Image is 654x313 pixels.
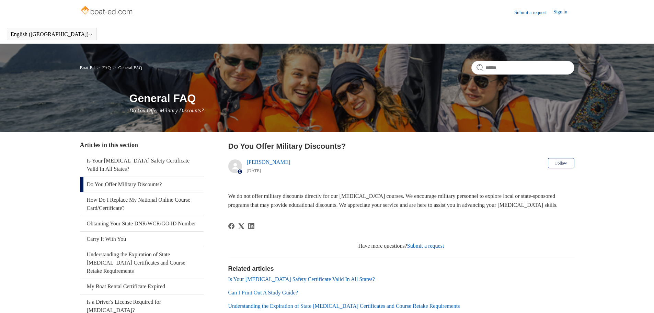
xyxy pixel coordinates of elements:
span: Articles in this section [80,142,138,148]
button: English ([GEOGRAPHIC_DATA]) [11,31,93,37]
a: [PERSON_NAME] [247,159,290,165]
p: We do not offer military discounts directly for our [MEDICAL_DATA] courses. We encourage military... [228,192,574,209]
span: Do You Offer Military Discounts? [129,108,204,113]
a: Do You Offer Military Discounts? [80,177,204,192]
a: Submit a request [407,243,444,249]
a: Sign in [553,8,574,16]
a: Is Your [MEDICAL_DATA] Safety Certificate Valid In All States? [228,276,375,282]
a: Understanding the Expiration of State [MEDICAL_DATA] Certificates and Course Retake Requirements [80,247,204,279]
a: Submit a request [514,9,553,16]
a: My Boat Rental Certificate Expired [80,279,204,294]
time: 05/09/2024, 12:01 [247,168,261,173]
svg: Share this page on LinkedIn [248,223,254,229]
a: Is Your [MEDICAL_DATA] Safety Certificate Valid In All States? [80,153,204,177]
a: Obtaining Your State DNR/WCR/GO ID Number [80,216,204,231]
li: FAQ [96,65,112,70]
img: Boat-Ed Help Center home page [80,4,135,18]
button: Follow Article [548,158,574,168]
li: Boat-Ed [80,65,96,70]
a: FAQ [102,65,111,70]
input: Search [471,61,574,75]
a: LinkedIn [248,223,254,229]
a: Can I Print Out A Study Guide? [228,290,298,295]
h2: Do You Offer Military Discounts? [228,141,574,152]
div: Have more questions? [228,242,574,250]
a: Boat-Ed [80,65,95,70]
li: General FAQ [112,65,142,70]
svg: Share this page on X Corp [238,223,244,229]
h1: General FAQ [129,90,574,107]
h2: Related articles [228,264,574,273]
a: How Do I Replace My National Online Course Card/Certificate? [80,192,204,216]
a: Carry It With You [80,232,204,247]
svg: Share this page on Facebook [228,223,234,229]
a: General FAQ [118,65,142,70]
a: Understanding the Expiration of State [MEDICAL_DATA] Certificates and Course Retake Requirements [228,303,460,309]
a: X Corp [238,223,244,229]
a: Facebook [228,223,234,229]
div: Live chat [631,290,649,308]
